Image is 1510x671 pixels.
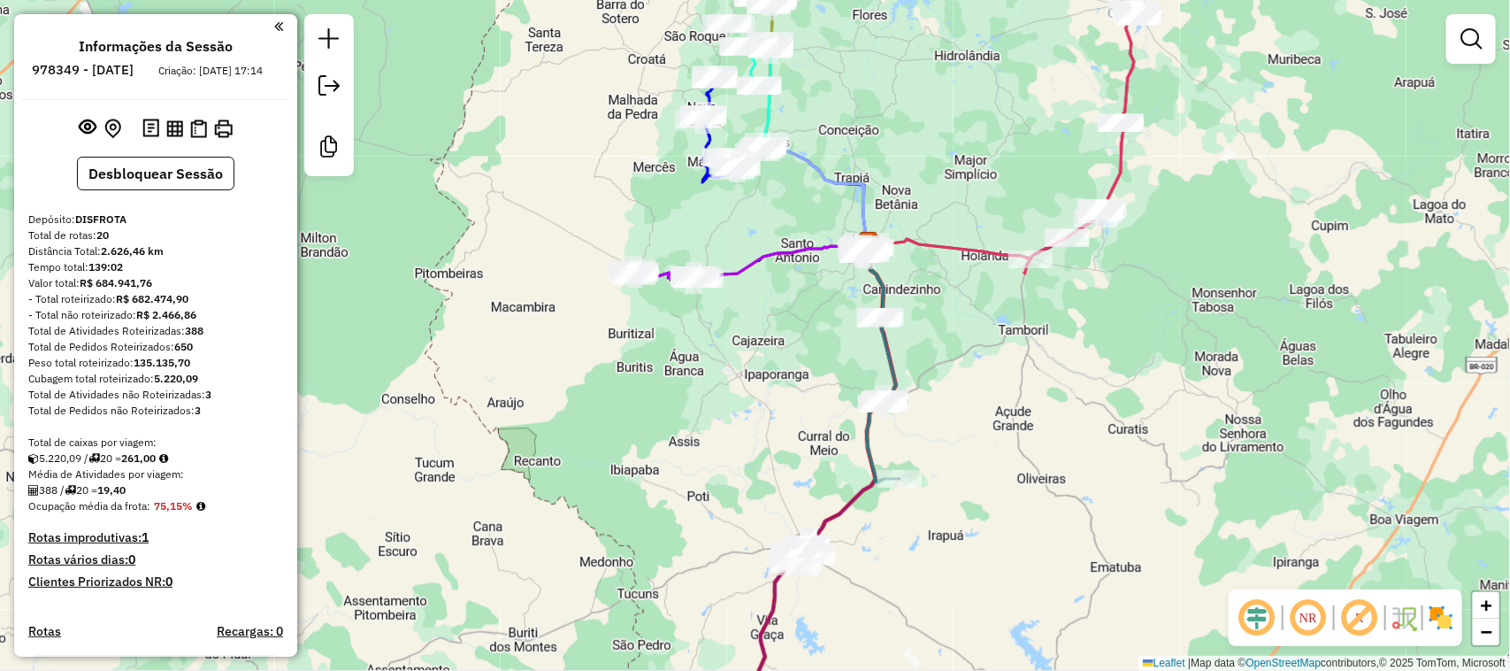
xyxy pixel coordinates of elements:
div: Atividade não roteirizada - BAR TEIXEIRA [843,238,887,256]
strong: 2.626,46 km [101,244,164,258]
a: Clique aqui para minimizar o painel [274,16,283,36]
strong: R$ 682.474,90 [116,292,188,305]
strong: 261,00 [121,451,156,465]
div: Total de Atividades Roteirizadas: [28,323,283,339]
h6: 978349 - [DATE] [33,62,134,78]
div: Total de rotas: [28,228,283,243]
span: − [1481,621,1492,643]
strong: DISFROTA [75,212,126,226]
h4: Clientes Priorizados NR: [28,575,283,590]
div: Peso total roteirizado: [28,355,283,371]
div: Atividade não roteirizada - MERCADINHO O BARATAO [778,558,822,575]
i: Cubagem total roteirizado [28,453,39,464]
strong: R$ 684.941,76 [80,276,152,289]
div: Distância Total: [28,243,283,259]
strong: R$ 2.466,86 [136,308,196,321]
div: Valor total: [28,275,283,291]
strong: 0 [128,551,135,567]
img: Exibir/Ocultar setores [1427,604,1455,632]
button: Visualizar relatório de Roteirização [163,116,187,140]
span: Exibir rótulo [1338,597,1381,639]
a: Criar modelo [311,129,347,169]
div: - Total roteirizado: [28,291,283,307]
div: Total de Pedidos Roteirizados: [28,339,283,355]
strong: 650 [174,340,193,353]
div: Tempo total: [28,259,283,275]
strong: 139:02 [88,260,123,274]
strong: 19,40 [97,483,126,497]
div: Criação: [DATE] 17:14 [152,63,271,79]
button: Logs desbloquear sessão [139,115,163,143]
span: Ocultar deslocamento [1236,597,1278,639]
div: Total de Atividades não Roteirizadas: [28,387,283,403]
span: Ocupação média da frota: [28,499,150,513]
strong: 3 [195,404,201,417]
strong: 3 [205,388,211,401]
a: Zoom out [1473,619,1499,645]
div: Total de Pedidos não Roteirizados: [28,403,283,419]
span: + [1481,594,1492,616]
a: Exportar sessão [311,68,347,108]
div: Média de Atividades por viagem: [28,467,283,482]
span: Ocultar NR [1287,597,1330,639]
i: Total de rotas [65,485,76,496]
em: Média calculada utilizando a maior ocupação (%Peso ou %Cubagem) de cada rota da sessão. Rotas cro... [196,501,205,512]
i: Total de Atividades [28,485,39,496]
h4: Rotas improdutivas: [28,530,283,545]
strong: 388 [185,324,203,337]
strong: 5.220,09 [154,372,198,385]
a: Rotas [28,624,61,639]
img: DISFROTA [857,231,880,254]
h4: Rotas vários dias: [28,552,283,567]
img: Fluxo de ruas [1390,604,1418,632]
i: Total de rotas [88,453,100,464]
div: Depósito: [28,212,283,228]
button: Exibir sessão original [76,114,101,143]
a: Exibir filtros [1453,21,1489,57]
button: Visualizar Romaneio [187,116,211,142]
div: - Total não roteirizado: [28,307,283,323]
button: Centralizar mapa no depósito ou ponto de apoio [101,115,125,143]
h4: Informações da Sessão [79,38,233,55]
a: Leaflet [1143,657,1185,669]
div: Cubagem total roteirizado: [28,371,283,387]
div: Map data © contributors,© 2025 TomTom, Microsoft [1138,656,1510,671]
strong: 135.135,70 [134,356,190,369]
a: Nova sessão e pesquisa [311,21,347,61]
div: Total de caixas por viagem: [28,435,283,451]
i: Meta Caixas/viagem: 1,00 Diferença: 260,00 [159,453,168,464]
a: Zoom in [1473,592,1499,619]
strong: 20 [96,228,109,242]
div: 388 / 20 = [28,482,283,498]
div: Atividade não roteirizada - MERC. O MAURICIO [845,239,889,257]
a: OpenStreetMap [1246,657,1322,669]
strong: 75,15% [154,499,193,513]
button: Imprimir Rotas [211,116,236,142]
strong: 0 [165,574,172,590]
strong: 1 [142,529,149,545]
div: 5.220,09 / 20 = [28,451,283,467]
span: | [1188,657,1191,669]
button: Desbloquear Sessão [77,157,234,190]
h4: Recargas: 0 [217,624,283,639]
